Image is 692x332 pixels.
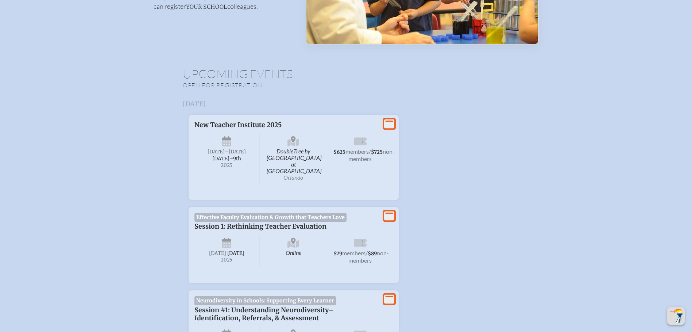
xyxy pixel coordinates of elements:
span: / [369,148,371,155]
span: Neurodiversity in Schools: Supporting Every Learner [194,296,336,305]
p: Open for registration [183,81,375,89]
span: DoubleTree by [GEOGRAPHIC_DATA] at [GEOGRAPHIC_DATA] [261,133,326,184]
span: your school [186,3,227,10]
span: –[DATE] [225,149,246,155]
h1: Upcoming Events [183,68,510,80]
span: New Teacher Institute 2025 [194,121,282,129]
span: $625 [333,149,345,155]
span: non-members [348,148,395,162]
span: Session 1: Rethinking Teacher Evaluation [194,222,326,230]
span: Orlando [283,174,303,181]
span: [DATE] [208,149,225,155]
img: To the top [669,309,683,323]
span: $79 [333,251,342,257]
span: non-members [348,249,389,264]
span: [DATE] [209,250,226,256]
span: [DATE]–⁠9th [212,156,241,162]
span: 2025 [200,163,254,168]
span: Effective Faculty Evaluation & Growth that Teachers Love [194,213,347,222]
span: Session #1: Understanding Neurodiversity–Identification, Referrals, & Assessment [194,306,333,322]
span: members [345,148,369,155]
span: [DATE] [227,250,244,256]
span: $89 [368,251,377,257]
button: Scroll Top [667,307,685,325]
span: / [366,249,368,256]
span: $725 [371,149,383,155]
span: 2025 [200,257,254,263]
span: members [342,249,366,256]
span: Online [261,235,326,267]
h3: [DATE] [183,100,510,108]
